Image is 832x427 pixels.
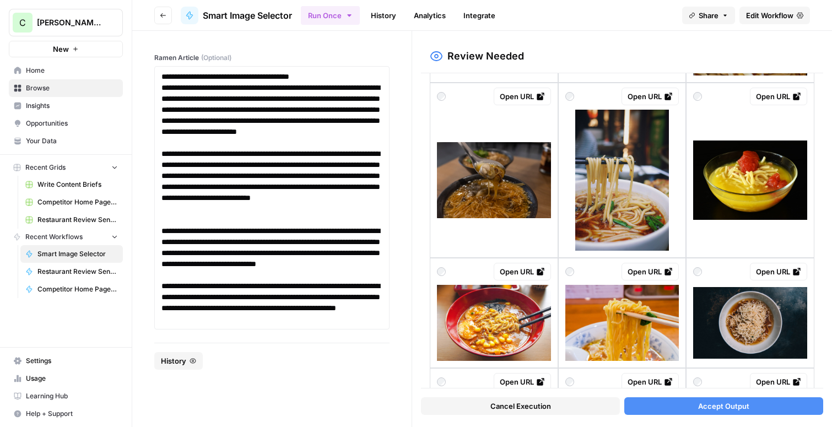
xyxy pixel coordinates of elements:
span: Restaurant Review Sentiment Analyzer Grid [37,215,118,225]
span: Help + Support [26,409,118,419]
span: Restaurant Review Sentiment Analyzer [37,267,118,277]
span: Browse [26,83,118,93]
span: Competitor Home Page Analyzer Grid [37,197,118,207]
div: Open URL [756,376,801,387]
span: Competitor Home Page Analyzer [37,284,118,294]
a: Competitor Home Page Analyzer [20,280,123,298]
span: (Optional) [201,53,231,63]
a: Edit Workflow [739,7,810,24]
span: Settings [26,356,118,366]
a: Insights [9,97,123,115]
a: Smart Image Selector [181,7,292,24]
a: Integrate [457,7,502,24]
h2: Review Needed [447,48,524,64]
a: Open URL [750,263,807,280]
button: Cancel Execution [421,397,620,415]
img: photo-1540162254452-0d211a354eec [693,287,807,359]
a: Opportunities [9,115,123,132]
button: History [154,352,203,370]
span: Insights [26,101,118,111]
a: Smart Image Selector [20,245,123,263]
span: Opportunities [26,118,118,128]
button: Accept Output [624,397,823,415]
a: Restaurant Review Sentiment Analyzer Grid [20,211,123,229]
span: Learning Hub [26,391,118,401]
a: Open URL [494,88,551,105]
button: Recent Workflows [9,229,123,245]
a: Open URL [494,373,551,391]
span: [PERSON_NAME] - Test [37,17,104,28]
button: New [9,41,123,57]
div: Open URL [628,266,673,277]
span: Edit Workflow [746,10,793,21]
div: Open URL [756,91,801,102]
button: Recent Grids [9,159,123,176]
span: Accept Output [698,401,749,412]
a: Open URL [750,88,807,105]
label: Ramen Article [154,53,390,63]
a: Open URL [622,263,679,280]
button: Help + Support [9,405,123,423]
a: History [364,7,403,24]
img: photo-1730311822775-ba367e245130 [693,140,807,220]
span: Write Content Briefs [37,180,118,190]
a: Open URL [750,373,807,391]
button: Share [682,7,735,24]
a: Learning Hub [9,387,123,405]
button: Workspace: Connor - Test [9,9,123,36]
span: Recent Workflows [25,232,83,242]
span: Recent Grids [25,163,66,172]
a: Usage [9,370,123,387]
a: Open URL [622,88,679,105]
span: Smart Image Selector [203,9,292,22]
span: Share [699,10,718,21]
a: Competitor Home Page Analyzer Grid [20,193,123,211]
a: Home [9,62,123,79]
a: Settings [9,352,123,370]
div: Open URL [500,266,545,277]
span: Your Data [26,136,118,146]
span: New [53,44,69,55]
a: Your Data [9,132,123,150]
button: Run Once [301,6,360,25]
span: Cancel Execution [490,401,551,412]
a: Open URL [494,263,551,280]
a: Browse [9,79,123,97]
img: photo-1733139500137-a1d742144e8e [437,142,551,218]
a: Analytics [407,7,452,24]
div: Open URL [500,376,545,387]
img: photo-1627489364800-ad1e97633699 [437,285,551,361]
div: Open URL [628,91,673,102]
img: photo-1632440722248-abcc3214b298 [565,285,679,361]
span: Smart Image Selector [37,249,118,259]
a: Restaurant Review Sentiment Analyzer [20,263,123,280]
a: Write Content Briefs [20,176,123,193]
span: History [161,355,186,366]
img: photo-1604679963017-2dc63f433d71 [575,110,669,251]
span: Usage [26,374,118,383]
div: Open URL [756,266,801,277]
div: Open URL [500,91,545,102]
span: Home [26,66,118,75]
a: Open URL [622,373,679,391]
span: C [19,16,26,29]
div: Open URL [628,376,673,387]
